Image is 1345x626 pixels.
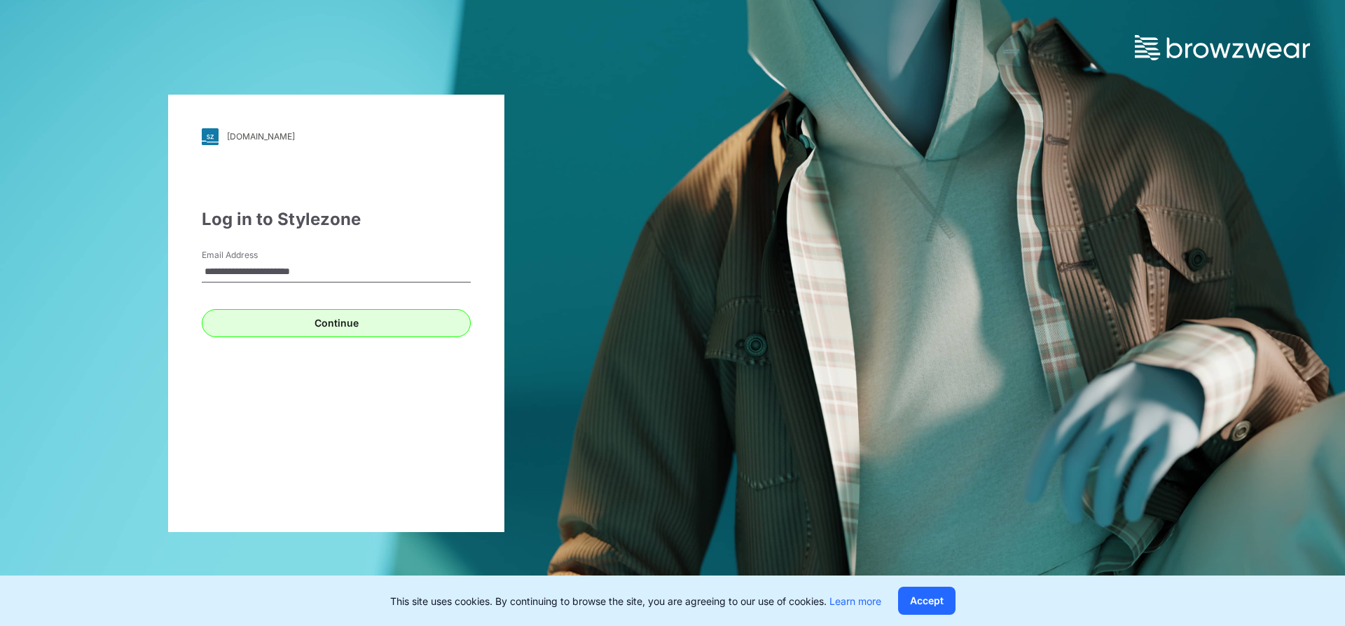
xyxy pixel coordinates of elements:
a: [DOMAIN_NAME] [202,128,471,145]
label: Email Address [202,249,300,261]
button: Continue [202,309,471,337]
p: This site uses cookies. By continuing to browse the site, you are agreeing to our use of cookies. [390,594,881,608]
button: Accept [898,587,956,615]
div: Log in to Stylezone [202,207,471,232]
div: [DOMAIN_NAME] [227,131,295,142]
img: browzwear-logo.73288ffb.svg [1135,35,1310,60]
img: svg+xml;base64,PHN2ZyB3aWR0aD0iMjgiIGhlaWdodD0iMjgiIHZpZXdCb3g9IjAgMCAyOCAyOCIgZmlsbD0ibm9uZSIgeG... [202,128,219,145]
a: Learn more [829,595,881,607]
